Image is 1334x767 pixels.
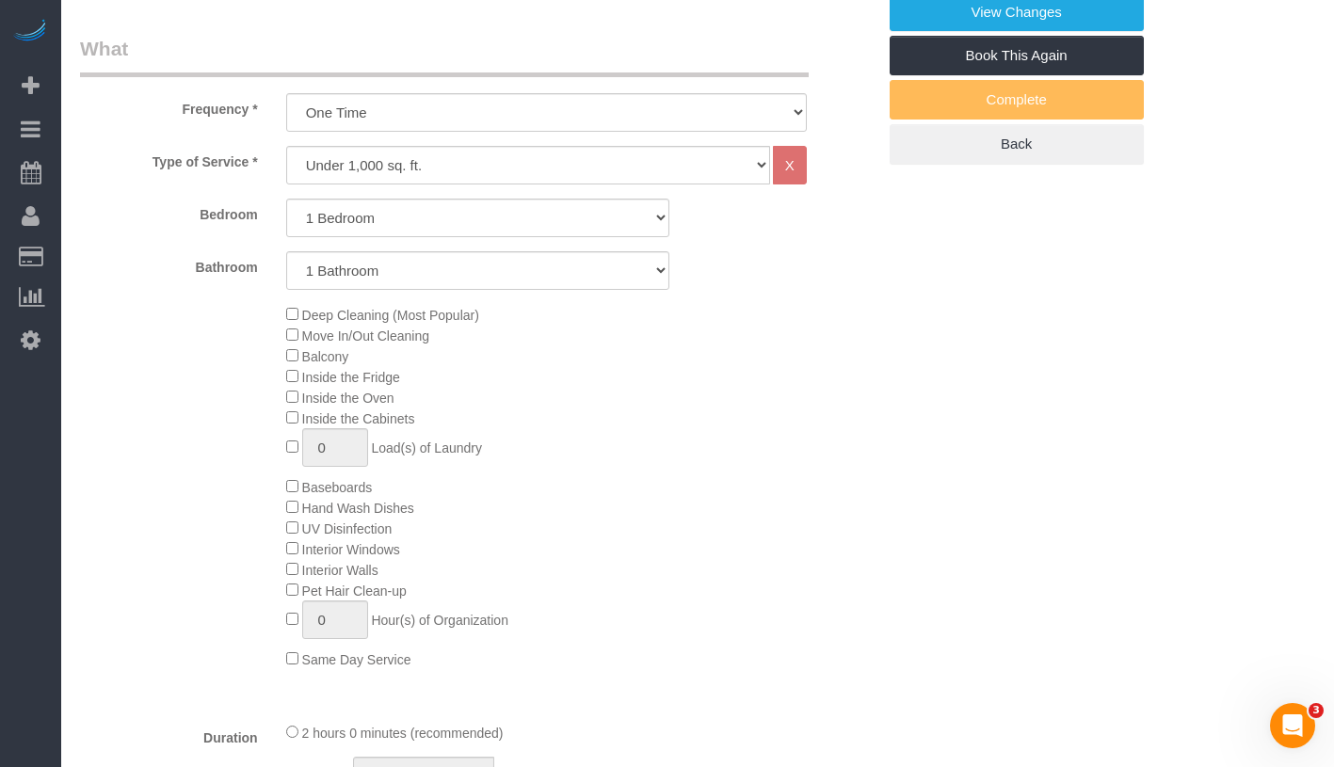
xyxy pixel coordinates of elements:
span: Move In/Out Cleaning [302,328,429,344]
span: Deep Cleaning (Most Popular) [302,308,479,323]
span: Hand Wash Dishes [302,501,414,516]
span: Pet Hair Clean-up [302,583,407,599]
span: 2 hours 0 minutes (recommended) [302,726,504,741]
span: Same Day Service [302,652,411,667]
span: Inside the Cabinets [302,411,415,426]
legend: What [80,35,809,77]
span: Inside the Fridge [302,370,400,385]
span: Balcony [302,349,349,364]
span: Interior Walls [302,563,378,578]
span: Interior Windows [302,542,400,557]
label: Duration [66,722,272,747]
span: UV Disinfection [302,521,393,536]
label: Bathroom [66,251,272,277]
iframe: Intercom live chat [1270,703,1315,748]
span: Load(s) of Laundry [371,440,482,455]
label: Frequency * [66,93,272,119]
span: Inside the Oven [302,391,394,406]
label: Bedroom [66,199,272,224]
span: Baseboards [302,480,373,495]
span: 3 [1309,703,1324,718]
label: Type of Service * [66,146,272,171]
img: Automaid Logo [11,19,49,45]
a: Back [890,124,1144,164]
span: Hour(s) of Organization [371,613,508,628]
a: Book This Again [890,36,1144,75]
